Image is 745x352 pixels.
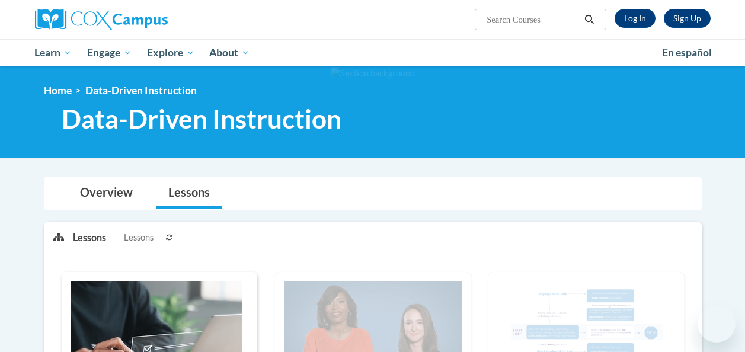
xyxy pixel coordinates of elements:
span: Data-Driven Instruction [85,84,197,97]
a: Overview [68,178,145,209]
img: Section background [331,67,415,80]
a: Log In [615,9,656,28]
span: About [209,46,250,60]
span: En español [662,46,712,59]
iframe: Button to launch messaging window [698,305,736,343]
p: Lessons [73,231,106,244]
span: Lessons [124,231,154,244]
a: About [202,39,257,66]
a: Explore [139,39,202,66]
span: Engage [87,46,132,60]
a: Engage [79,39,139,66]
a: Home [44,84,72,97]
div: Main menu [26,39,720,66]
a: Register [664,9,711,28]
input: Search Courses [485,12,580,27]
img: Cox Campus [35,9,168,30]
span: Explore [147,46,194,60]
span: Learn [34,46,72,60]
a: Learn [27,39,80,66]
a: Cox Campus [35,9,248,30]
span: Data-Driven Instruction [62,103,341,135]
a: Lessons [156,178,222,209]
button: Search [580,12,598,27]
a: En español [654,40,720,65]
